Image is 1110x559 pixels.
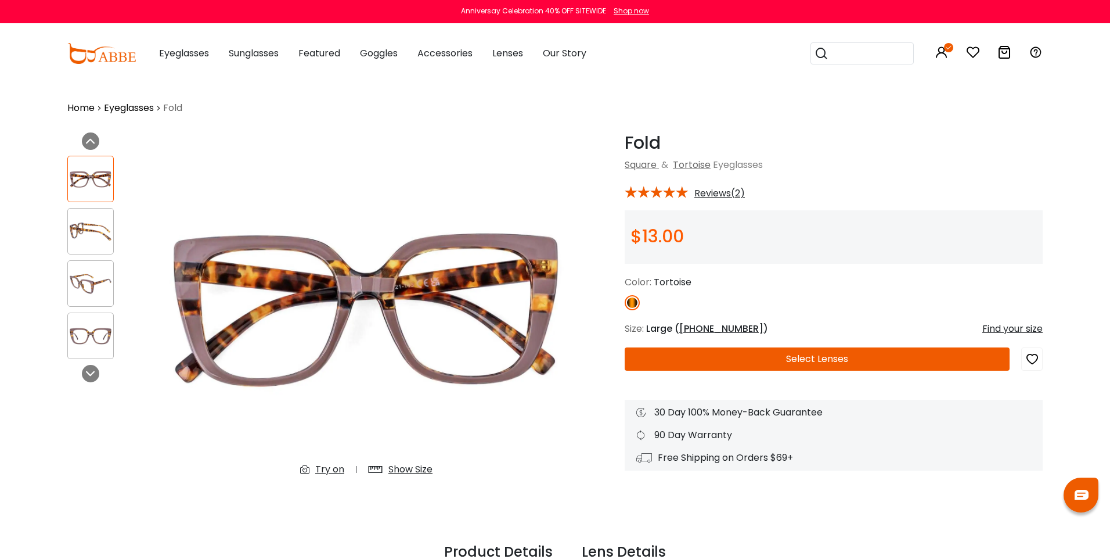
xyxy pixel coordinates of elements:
[646,322,768,335] span: Large ( )
[163,101,182,115] span: Fold
[67,43,136,64] img: abbeglasses.com
[67,101,95,115] a: Home
[159,46,209,60] span: Eyeglasses
[625,275,651,289] span: Color:
[625,322,644,335] span: Size:
[417,46,473,60] span: Accessories
[636,406,1031,420] div: 30 Day 100% Money-Back Guarantee
[659,158,671,171] span: &
[68,273,113,295] img: Fold Tortoise Acetate Eyeglasses , UniversalBridgeFit Frames from ABBE Glasses
[982,322,1043,336] div: Find your size
[679,322,763,335] span: [PHONE_NUMBER]
[68,325,113,347] img: Fold Tortoise Acetate Eyeglasses , UniversalBridgeFit Frames from ABBE Glasses
[654,275,691,289] span: Tortoise
[229,46,279,60] span: Sunglasses
[625,347,1010,371] button: Select Lenses
[673,158,711,171] a: Tortoise
[68,220,113,243] img: Fold Tortoise Acetate Eyeglasses , UniversalBridgeFit Frames from ABBE Glasses
[625,132,1043,153] h1: Fold
[104,101,154,115] a: Eyeglasses
[630,224,684,249] span: $13.00
[625,158,657,171] a: Square
[543,46,586,60] span: Our Story
[614,6,649,16] div: Shop now
[636,451,1031,465] div: Free Shipping on Orders $69+
[608,6,649,16] a: Shop now
[636,428,1031,442] div: 90 Day Warranty
[694,188,745,199] span: Reviews(2)
[360,46,398,60] span: Goggles
[713,158,763,171] span: Eyeglasses
[154,132,578,486] img: Fold Tortoise Acetate Eyeglasses , UniversalBridgeFit Frames from ABBE Glasses
[315,463,344,476] div: Try on
[68,168,113,191] img: Fold Tortoise Acetate Eyeglasses , UniversalBridgeFit Frames from ABBE Glasses
[1075,490,1089,500] img: chat
[461,6,606,16] div: Anniversay Celebration 40% OFF SITEWIDE
[388,463,433,476] div: Show Size
[298,46,340,60] span: Featured
[492,46,523,60] span: Lenses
